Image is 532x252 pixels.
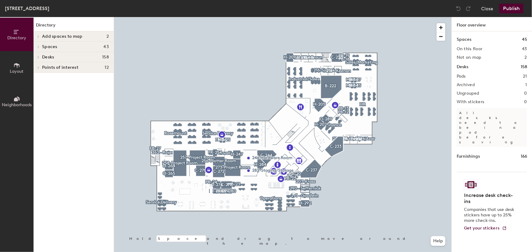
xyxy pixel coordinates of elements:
h4: Increase desk check-ins [464,192,516,205]
span: 12 [105,65,109,70]
h1: 158 [521,64,527,70]
span: Neighborhoods [2,102,32,107]
p: Companies that use desk stickers have up to 25% more check-ins. [464,207,516,223]
h2: 0 [524,100,527,104]
div: [STREET_ADDRESS] [5,5,49,12]
span: Add spaces to map [42,34,83,39]
img: Undo [455,5,462,12]
span: Spaces [42,44,57,49]
h2: 21 [523,74,527,79]
h1: Directory [34,22,114,31]
h2: Ungrouped [457,91,479,96]
h1: Spaces [457,36,471,43]
h2: 0 [524,91,527,96]
img: Redo [465,5,471,12]
span: 158 [102,55,109,60]
span: 2 [106,34,109,39]
h1: Desks [457,64,468,70]
span: Directory [7,35,26,40]
a: Get your stickers [464,226,507,231]
span: Desks [42,55,54,60]
h2: On this floor [457,47,483,51]
h1: Furnishings [457,153,480,160]
h2: 43 [522,47,527,51]
h1: 45 [522,36,527,43]
h2: 2 [525,55,527,60]
h1: Floor overview [452,17,532,31]
img: Sticker logo [464,180,478,190]
span: 43 [103,44,109,49]
button: Publish [499,4,523,13]
span: Points of interest [42,65,78,70]
button: Close [481,4,493,13]
h2: With stickers [457,100,484,104]
h2: Archived [457,82,475,87]
span: Get your stickers [464,226,500,231]
h1: 166 [521,153,527,160]
h2: Pods [457,74,466,79]
span: Layout [10,69,24,74]
button: Help [431,236,445,246]
h2: Not on map [457,55,481,60]
p: All desks need to be in a pod before saving [457,108,527,147]
h2: 1 [526,82,527,87]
